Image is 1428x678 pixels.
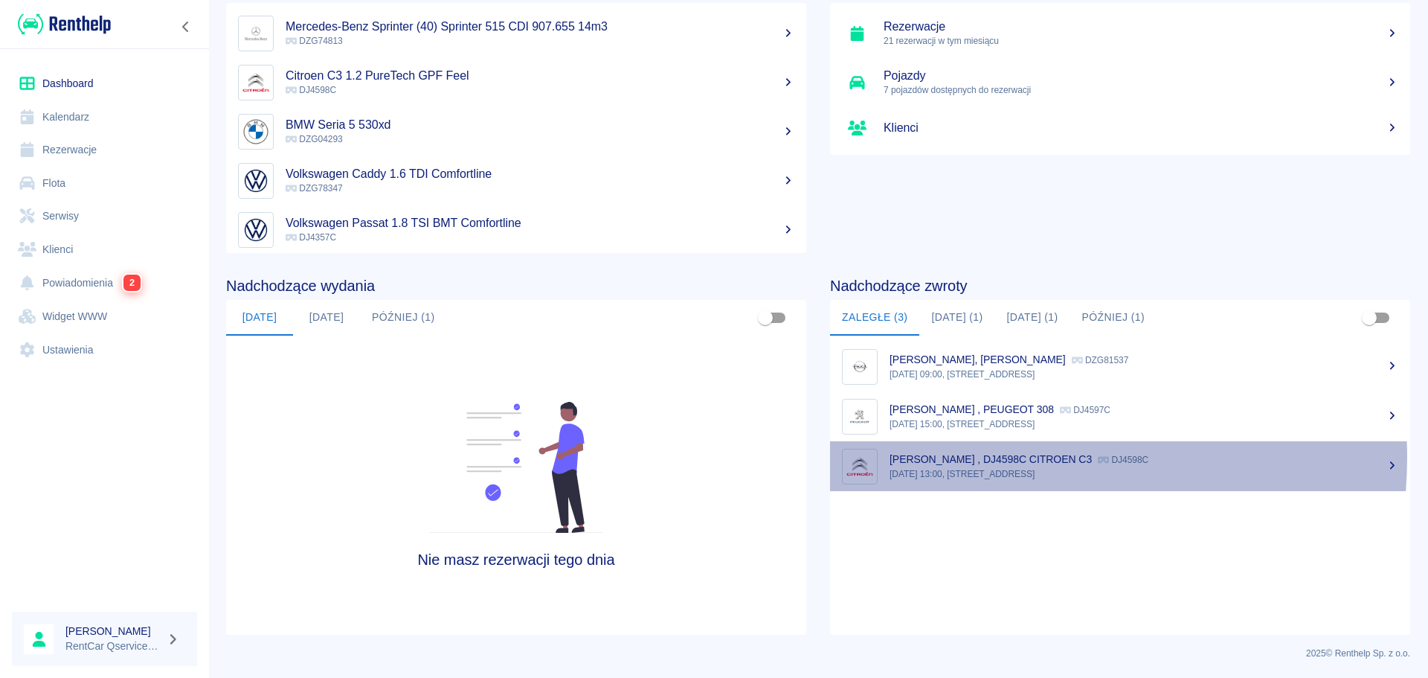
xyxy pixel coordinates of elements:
[226,107,806,156] a: ImageBMW Seria 5 530xd DZG04293
[226,277,806,295] h4: Nadchodzące wydania
[1072,355,1129,365] p: DZG81537
[420,402,612,533] img: Fleet
[226,156,806,205] a: ImageVolkswagen Caddy 1.6 TDI Comfortline DZG78347
[12,100,197,134] a: Kalendarz
[884,34,1398,48] p: 21 rezerwacji w tym miesiącu
[830,342,1410,391] a: Image[PERSON_NAME], [PERSON_NAME] DZG81537[DATE] 09:00, [STREET_ADDRESS]
[12,67,197,100] a: Dashboard
[884,68,1398,83] h5: Pojazdy
[751,304,779,332] span: Pokaż przypisane tylko do mnie
[286,167,794,182] h5: Volkswagen Caddy 1.6 TDI Comfortline
[226,9,806,58] a: ImageMercedes-Benz Sprinter (40) Sprinter 515 CDI 907.655 14m3 DZG74813
[65,624,161,639] h6: [PERSON_NAME]
[890,467,1398,481] p: [DATE] 13:00, [STREET_ADDRESS]
[242,19,270,48] img: Image
[299,551,734,569] h4: Nie masz rezerwacji tego dnia
[1098,455,1148,465] p: DJ4598C
[830,9,1410,58] a: Rezerwacje21 rezerwacji w tym miesiącu
[286,216,794,231] h5: Volkswagen Passat 1.8 TSI BMT Comfortline
[890,453,1092,465] p: [PERSON_NAME] , DJ4598C CITROEN C3
[890,403,1054,415] p: [PERSON_NAME] , PEUGEOT 308
[242,68,270,97] img: Image
[830,441,1410,491] a: Image[PERSON_NAME] , DJ4598C CITROEN C3 DJ4598C[DATE] 13:00, [STREET_ADDRESS]
[846,403,874,431] img: Image
[1355,304,1383,332] span: Pokaż przypisane tylko do mnie
[286,68,794,83] h5: Citroen C3 1.2 PureTech GPF Feel
[18,12,111,36] img: Renthelp logo
[830,58,1410,107] a: Pojazdy7 pojazdów dostępnych do rezerwacji
[846,353,874,381] img: Image
[293,300,360,336] button: [DATE]
[890,368,1398,381] p: [DATE] 09:00, [STREET_ADDRESS]
[12,333,197,367] a: Ustawienia
[846,452,874,481] img: Image
[12,133,197,167] a: Rezerwacje
[12,199,197,233] a: Serwisy
[286,134,343,144] span: DZG04293
[12,266,197,300] a: Powiadomienia2
[286,19,794,34] h5: Mercedes-Benz Sprinter (40) Sprinter 515 CDI 907.655 14m3
[226,205,806,255] a: ImageVolkswagen Passat 1.8 TSI BMT Comfortline DJ4357C
[830,391,1410,441] a: Image[PERSON_NAME] , PEUGEOT 308 DJ4597C[DATE] 15:00, [STREET_ADDRESS]
[890,354,1066,365] p: [PERSON_NAME], [PERSON_NAME]
[12,167,197,200] a: Flota
[12,233,197,266] a: Klienci
[12,12,111,36] a: Renthelp logo
[830,300,919,336] button: Zaległe (3)
[65,639,161,654] p: RentCar Qservice Damar Parts
[890,418,1398,431] p: [DATE] 15:00, [STREET_ADDRESS]
[884,19,1398,34] h5: Rezerwacje
[123,274,141,291] span: 2
[286,183,343,194] span: DZG78347
[1070,300,1157,336] button: Później (1)
[884,83,1398,97] p: 7 pojazdów dostępnych do rezerwacji
[286,85,336,95] span: DJ4598C
[226,300,293,336] button: [DATE]
[242,118,270,146] img: Image
[12,300,197,333] a: Widget WWW
[1060,405,1110,415] p: DJ4597C
[360,300,447,336] button: Później (1)
[286,118,794,132] h5: BMW Seria 5 530xd
[995,300,1070,336] button: [DATE] (1)
[226,647,1410,660] p: 2025 © Renthelp Sp. z o.o.
[286,36,343,46] span: DZG74813
[242,167,270,195] img: Image
[830,277,1410,295] h4: Nadchodzące zwroty
[919,300,994,336] button: [DATE] (1)
[884,121,1398,135] h5: Klienci
[286,232,336,243] span: DJ4357C
[242,216,270,244] img: Image
[226,58,806,107] a: ImageCitroen C3 1.2 PureTech GPF Feel DJ4598C
[175,17,197,36] button: Zwiń nawigację
[830,107,1410,149] a: Klienci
